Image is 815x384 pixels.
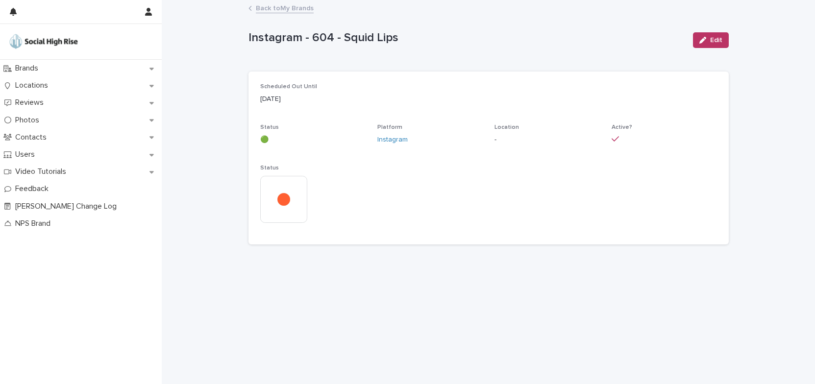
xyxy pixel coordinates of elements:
p: 🟢 [260,135,366,145]
a: Back toMy Brands [256,2,314,13]
span: Edit [710,37,722,44]
img: o5DnuTxEQV6sW9jFYBBf [8,32,79,51]
p: Reviews [11,98,51,107]
p: NPS Brand [11,219,58,228]
p: Contacts [11,133,54,142]
p: Brands [11,64,46,73]
p: Users [11,150,43,159]
span: Platform [377,124,402,130]
a: Instagram [377,135,408,145]
span: Status [260,165,279,171]
span: Status [260,124,279,130]
p: - [494,135,600,145]
span: Scheduled Out Until [260,84,317,90]
p: Photos [11,116,47,125]
p: Video Tutorials [11,167,74,176]
span: Location [494,124,519,130]
span: Active? [612,124,632,130]
p: Locations [11,81,56,90]
p: Feedback [11,184,56,193]
p: [DATE] [260,94,717,104]
p: [PERSON_NAME] Change Log [11,202,124,211]
p: Instagram - 604 - Squid Lips [248,31,685,45]
button: Edit [693,32,729,48]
